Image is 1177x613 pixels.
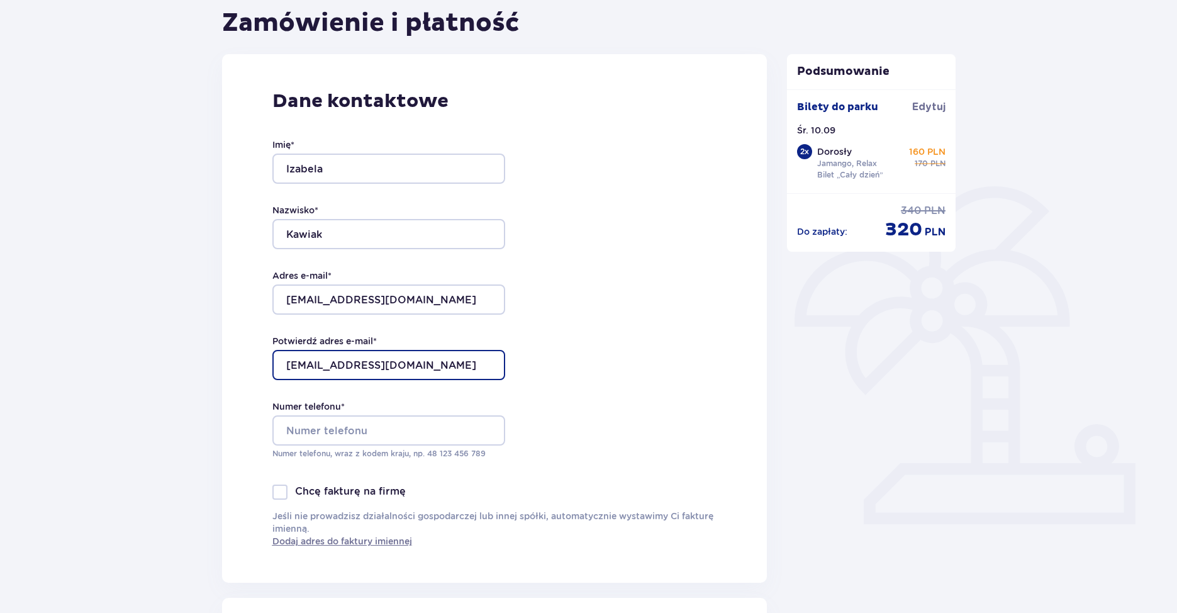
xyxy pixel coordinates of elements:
input: Adres e-mail [272,284,505,315]
label: Potwierdź adres e-mail * [272,335,377,347]
p: 340 [901,204,922,218]
label: Nazwisko * [272,204,318,217]
p: Bilet „Cały dzień” [817,169,883,181]
p: PLN [925,225,946,239]
p: Chcę fakturę na firmę [295,485,406,498]
p: Numer telefonu, wraz z kodem kraju, np. 48 ​123 ​456 ​789 [272,448,505,459]
p: Podsumowanie [787,64,956,79]
p: 320 [885,218,922,242]
div: 2 x [797,144,812,159]
p: Dane kontaktowe [272,89,717,113]
a: Edytuj [912,100,946,114]
p: Jamango, Relax [817,158,877,169]
label: Adres e-mail * [272,269,332,282]
p: Do zapłaty : [797,225,847,238]
label: Imię * [272,138,294,151]
p: Dorosły [817,145,852,158]
a: Dodaj adres do faktury imiennej [272,535,412,548]
p: Jeśli nie prowadzisz działalności gospodarczej lub innej spółki, automatycznie wystawimy Ci faktu... [272,510,717,548]
input: Numer telefonu [272,415,505,446]
h1: Zamówienie i płatność [222,8,520,39]
p: 160 PLN [909,145,946,158]
p: Śr. 10.09 [797,124,835,137]
p: Bilety do parku [797,100,878,114]
label: Numer telefonu * [272,400,345,413]
p: PLN [930,158,946,169]
input: Imię [272,154,505,184]
p: 170 [915,158,928,169]
p: PLN [924,204,946,218]
input: Potwierdź adres e-mail [272,350,505,380]
input: Nazwisko [272,219,505,249]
